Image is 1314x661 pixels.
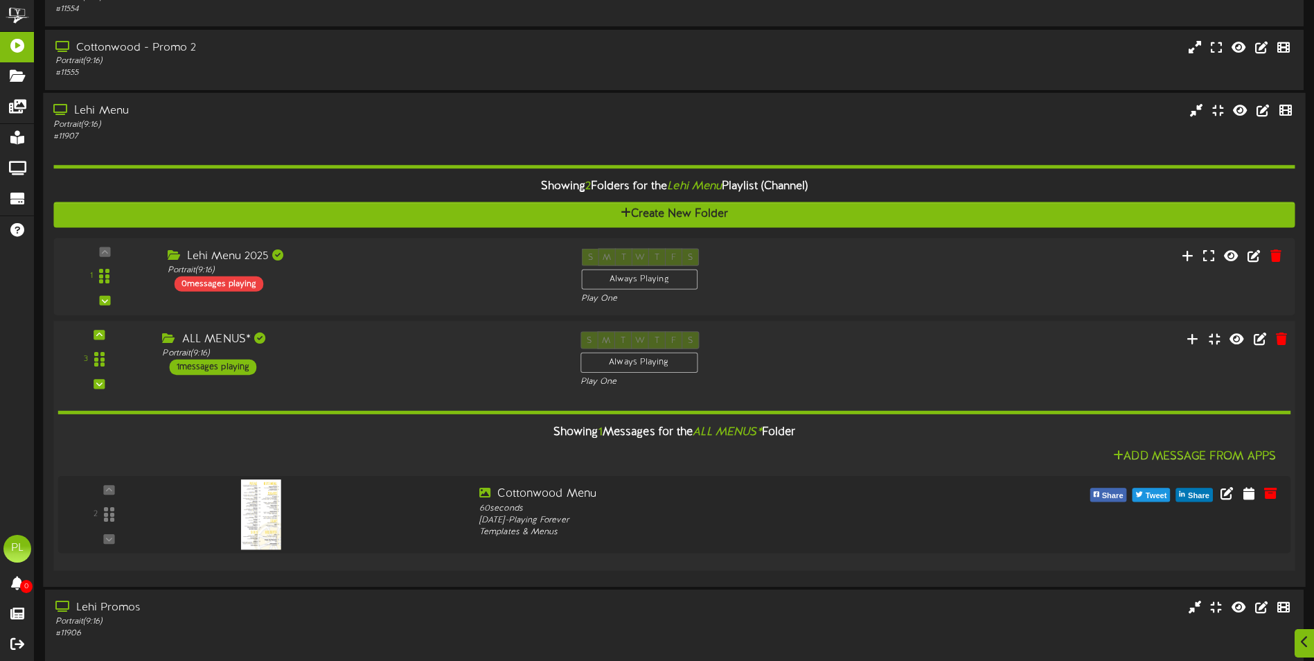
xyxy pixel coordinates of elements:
[67,17,95,31] p: Active
[50,200,266,243] div: Can you please call [PERSON_NAME] [PHONE_NUMBER]
[55,628,559,640] div: # 11906
[175,276,263,291] div: 0 messages playing
[581,269,698,289] div: Always Playing
[88,454,99,465] button: Start recording
[11,15,266,200] div: Tyler says…
[11,276,266,495] div: Pizzeria says…
[53,131,558,143] div: # 11907
[22,125,216,166] div: The TVs do have a 3 year warranty but unfortunately I show the 3 years expired [DATE].
[479,486,972,502] div: Cottonwood Menu
[53,202,1295,227] button: Create New Folder
[1099,488,1126,504] span: Share
[53,119,558,131] div: Portrait ( 9:16 )
[3,535,31,563] div: PL
[22,177,136,186] div: [PERSON_NAME] • 16h ago
[11,245,266,276] div: Pizzeria says…
[479,514,972,526] div: [DATE] - Playing Forever
[22,24,216,118] div: It's very rare that the internal WIFI on the TV goes bad. Is there a good contact number I can re...
[55,3,559,15] div: # 11554
[1133,488,1171,502] button: Tweet
[21,454,33,465] button: Emoji picker
[1090,488,1126,502] button: Share
[55,616,559,628] div: Portrait ( 9:16 )
[479,527,972,538] div: Templates & Menus
[667,180,721,193] i: Lehi Menu
[217,6,243,32] button: Home
[241,479,281,549] img: 5b344c9e-0042-4bf7-a653-e620e332def2.png
[693,426,761,439] i: ALL MENUS*
[20,580,33,593] span: 0
[61,208,255,235] div: Can you please call [PERSON_NAME] [PHONE_NUMBER]
[238,448,260,470] button: Send a message…
[580,376,873,388] div: Play One
[43,172,1305,202] div: Showing Folders for the Playlist (Channel)
[55,40,559,56] div: Cottonwood - Promo 2
[162,331,559,347] div: ALL MENUS*
[1185,488,1212,504] span: Share
[479,502,972,514] div: 60 seconds
[55,55,559,67] div: Portrait ( 9:16 )
[44,454,55,465] button: Gif picker
[39,8,62,30] div: Profile image for Tyler
[598,426,603,439] span: 1
[11,200,266,245] div: Pizzeria says…
[1143,488,1170,504] span: Tweet
[243,6,268,30] div: Close
[47,418,1301,448] div: Showing Messages for the Folder
[580,352,698,373] div: Always Playing
[200,253,255,267] div: Thank you!
[585,180,591,193] span: 2
[55,600,559,616] div: Lehi Promos
[581,292,871,304] div: Play One
[11,15,227,175] div: It's very rare that the internal WIFI on the TV goes bad. Is there a good contact number I can re...
[9,6,35,32] button: go back
[1109,448,1280,465] button: Add Message From Apps
[1176,488,1213,502] button: Share
[66,454,77,465] button: Upload attachment
[55,67,559,79] div: # 11555
[168,248,560,264] div: Lehi Menu 2025
[168,264,560,276] div: Portrait ( 9:16 )
[170,360,257,375] div: 1 messages playing
[53,103,558,119] div: Lehi Menu
[189,245,266,275] div: Thank you!
[67,7,157,17] h1: [PERSON_NAME]
[12,425,265,448] textarea: Message…
[162,347,559,359] div: Portrait ( 9:16 )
